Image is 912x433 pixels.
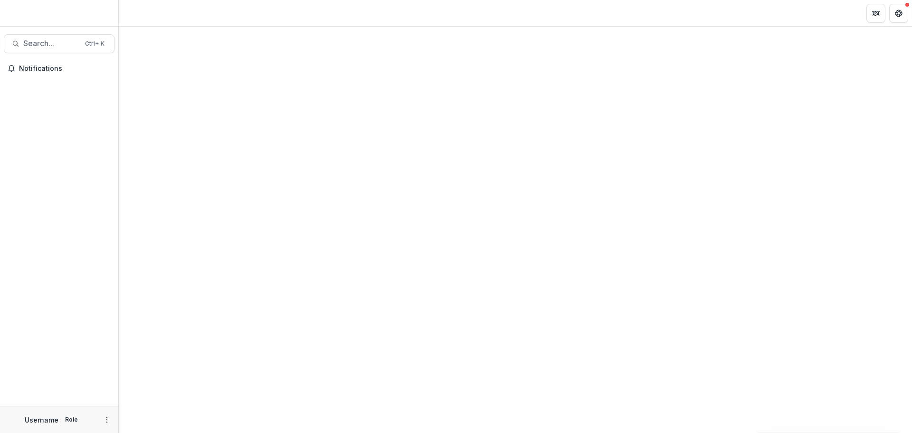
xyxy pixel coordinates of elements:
button: More [101,414,113,425]
button: Search... [4,34,114,53]
span: Notifications [19,65,111,73]
button: Notifications [4,61,114,76]
nav: breadcrumb [123,6,163,20]
button: Get Help [889,4,908,23]
div: Ctrl + K [83,38,106,49]
p: Role [62,415,81,424]
button: Partners [866,4,885,23]
span: Search... [23,39,79,48]
p: Username [25,415,58,425]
